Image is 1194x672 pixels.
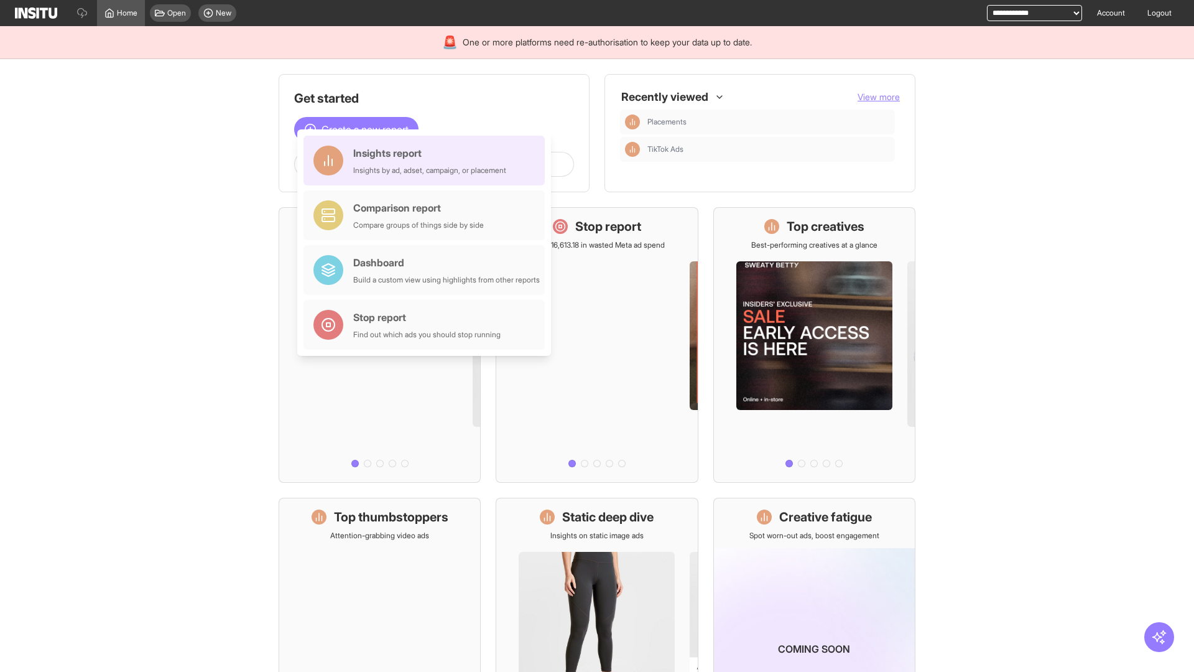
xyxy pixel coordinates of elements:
span: New [216,8,231,18]
div: Dashboard [353,255,540,270]
div: Build a custom view using highlights from other reports [353,275,540,285]
div: Insights report [353,146,506,161]
p: Save £16,613.18 in wasted Meta ad spend [529,240,665,250]
span: TikTok Ads [647,144,890,154]
div: Comparison report [353,200,484,215]
p: Attention-grabbing video ads [330,531,429,541]
div: Insights [625,142,640,157]
span: Home [117,8,137,18]
h1: Top thumbstoppers [334,508,448,526]
span: View more [858,91,900,102]
a: Top creativesBest-performing creatives at a glance [713,207,915,483]
button: View more [858,91,900,103]
div: Insights by ad, adset, campaign, or placement [353,166,506,175]
img: Logo [15,7,57,19]
button: Create a new report [294,117,419,142]
div: 🚨 [442,34,458,51]
span: Placements [647,117,687,127]
div: Compare groups of things side by side [353,220,484,230]
div: Insights [625,114,640,129]
div: Stop report [353,310,501,325]
span: One or more platforms need re-authorisation to keep your data up to date. [463,36,752,49]
p: Best-performing creatives at a glance [751,240,877,250]
span: Create a new report [322,122,409,137]
h1: Stop report [575,218,641,235]
h1: Static deep dive [562,508,654,526]
a: Stop reportSave £16,613.18 in wasted Meta ad spend [496,207,698,483]
p: Insights on static image ads [550,531,644,541]
h1: Get started [294,90,574,107]
a: What's live nowSee all active ads instantly [279,207,481,483]
div: Find out which ads you should stop running [353,330,501,340]
span: Open [167,8,186,18]
span: TikTok Ads [647,144,683,154]
span: Placements [647,117,890,127]
h1: Top creatives [787,218,864,235]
